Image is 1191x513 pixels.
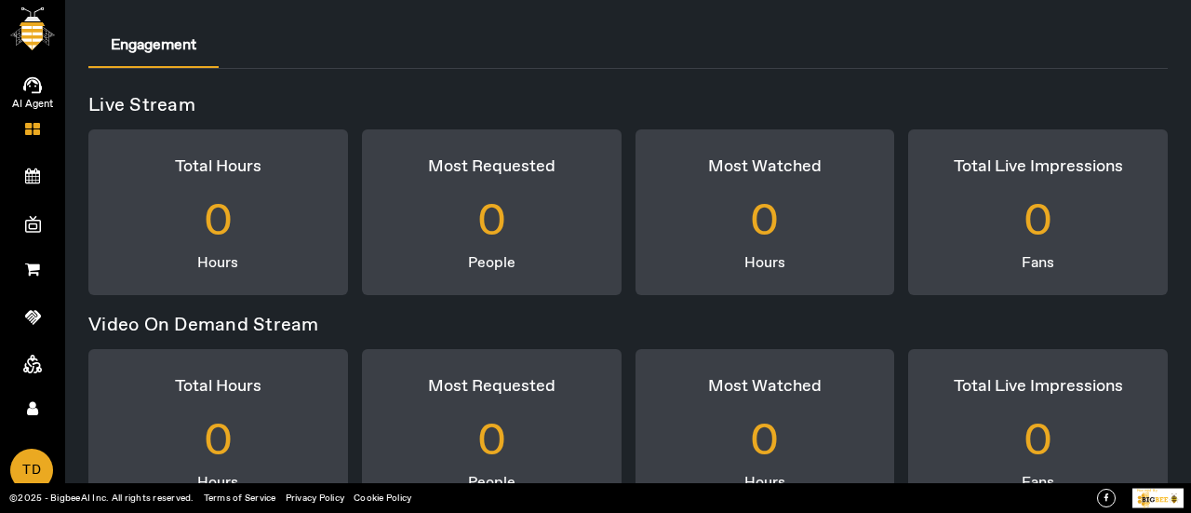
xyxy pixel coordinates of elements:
[908,400,1168,483] div: 0
[10,449,53,492] a: TD
[88,309,1182,349] div: Video On Demand Stream
[908,129,1168,181] div: Total Live Impressions
[1147,488,1158,493] tspan: ed By
[88,400,348,483] div: 0
[636,349,895,400] div: Most Watched
[908,349,1168,400] div: Total Live Impressions
[636,400,895,483] div: 0
[111,38,196,53] span: Engagement
[88,129,348,181] div: Total Hours
[1146,488,1148,493] tspan: r
[286,492,345,505] a: Privacy Policy
[9,492,194,505] a: ©2025 - BigbeeAI Inc. All rights reserved.
[10,7,55,50] img: bigbee-logo.png
[354,492,411,505] a: Cookie Policy
[1139,488,1146,493] tspan: owe
[362,129,622,181] div: Most Requested
[636,129,895,181] div: Most Watched
[362,181,622,263] div: 0
[362,349,622,400] div: Most Requested
[636,181,895,263] div: 0
[362,400,622,483] div: 0
[1137,488,1140,493] tspan: P
[88,349,348,400] div: Total Hours
[12,451,51,491] span: TD
[88,181,348,263] div: 0
[88,97,1182,129] div: Live Stream
[908,181,1168,263] div: 0
[204,492,276,505] a: Terms of Service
